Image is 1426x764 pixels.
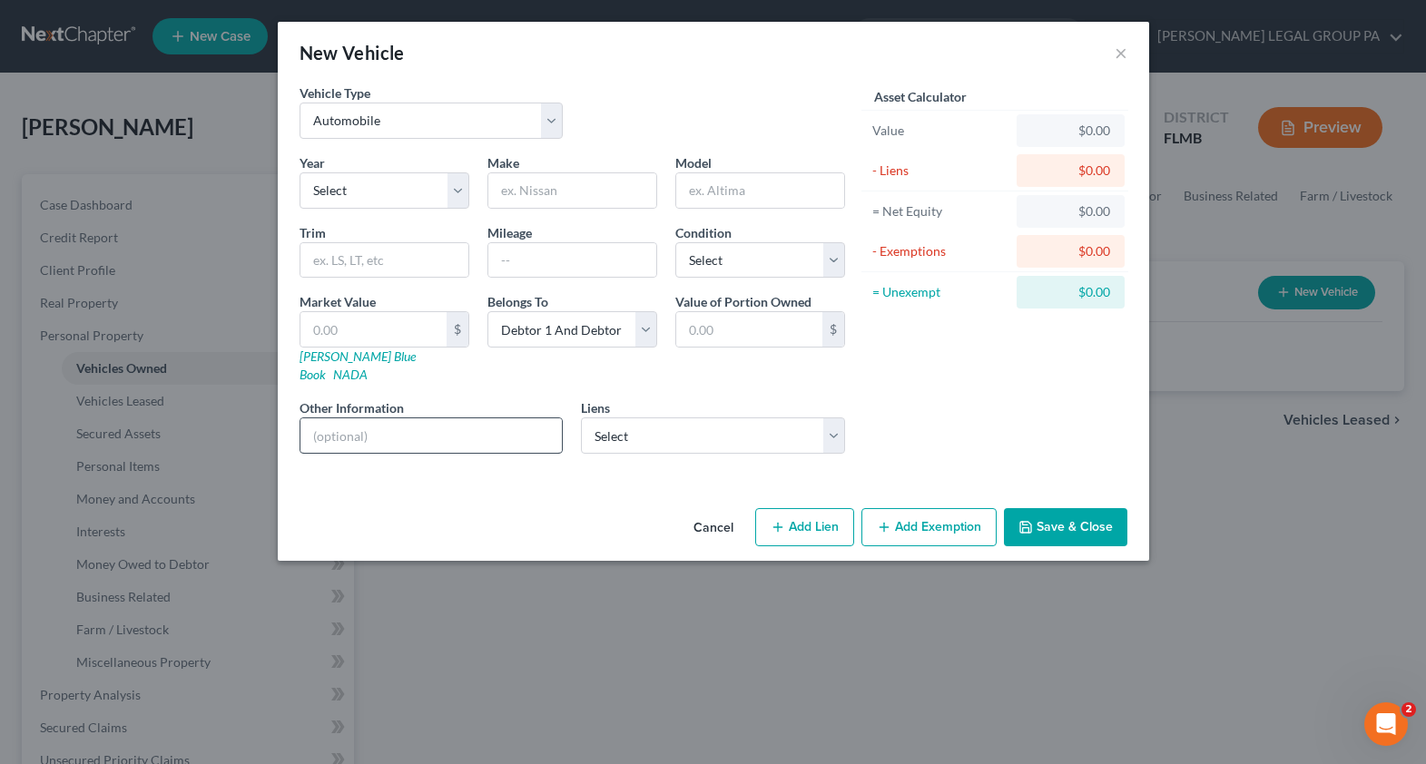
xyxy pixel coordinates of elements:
[300,292,376,311] label: Market Value
[300,348,416,382] a: [PERSON_NAME] Blue Book
[333,367,368,382] a: NADA
[300,223,326,242] label: Trim
[488,243,656,278] input: --
[822,312,844,347] div: $
[1364,702,1408,746] iframe: Intercom live chat
[872,122,1009,140] div: Value
[872,283,1009,301] div: = Unexempt
[300,418,563,453] input: (optional)
[874,87,967,106] label: Asset Calculator
[487,223,532,242] label: Mileage
[872,202,1009,220] div: = Net Equity
[1031,283,1110,301] div: $0.00
[487,294,548,309] span: Belongs To
[675,153,712,172] label: Model
[300,153,325,172] label: Year
[488,173,656,208] input: ex. Nissan
[872,242,1009,260] div: - Exemptions
[487,155,519,171] span: Make
[861,508,997,546] button: Add Exemption
[581,398,610,417] label: Liens
[1031,242,1110,260] div: $0.00
[1031,162,1110,180] div: $0.00
[872,162,1009,180] div: - Liens
[1031,202,1110,220] div: $0.00
[1401,702,1416,717] span: 2
[1115,42,1127,64] button: ×
[675,223,732,242] label: Condition
[300,312,447,347] input: 0.00
[300,243,468,278] input: ex. LS, LT, etc
[1031,122,1110,140] div: $0.00
[300,40,405,65] div: New Vehicle
[1004,508,1127,546] button: Save & Close
[447,312,468,347] div: $
[300,83,370,103] label: Vehicle Type
[679,510,748,546] button: Cancel
[676,173,844,208] input: ex. Altima
[300,398,404,417] label: Other Information
[676,312,822,347] input: 0.00
[755,508,854,546] button: Add Lien
[675,292,811,311] label: Value of Portion Owned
